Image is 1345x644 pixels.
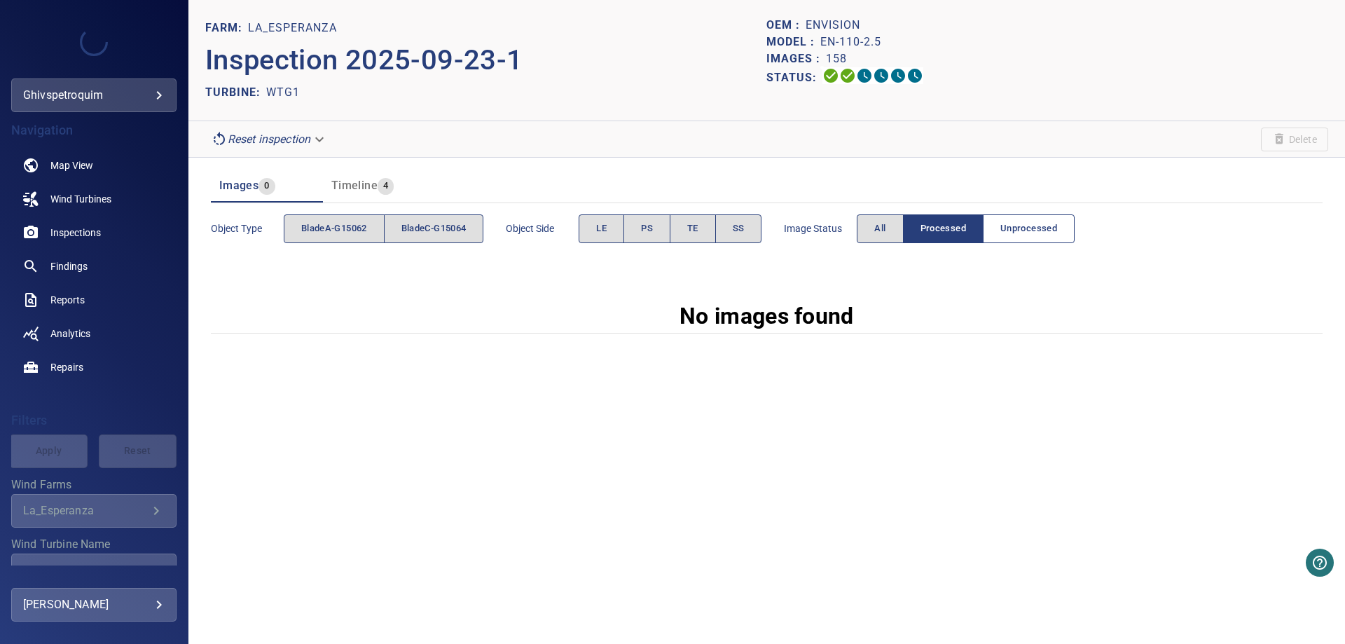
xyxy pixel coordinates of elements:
[766,67,822,88] p: Status:
[378,178,394,194] span: 4
[784,221,857,235] span: Image Status
[11,317,177,350] a: analytics noActive
[806,17,860,34] p: Envision
[11,413,177,427] h4: Filters
[857,214,903,243] button: All
[23,504,148,517] div: La_Esperanza
[50,226,101,240] span: Inspections
[820,34,881,50] p: EN-110-2.5
[906,67,923,84] svg: Classification 0%
[856,67,873,84] svg: Selecting 0%
[50,327,90,341] span: Analytics
[11,216,177,249] a: inspections noActive
[384,214,484,243] button: bladeC-G15064
[983,214,1075,243] button: Unprocessed
[839,67,856,84] svg: Data Formatted 100%
[579,214,624,243] button: LE
[920,221,966,237] span: Processed
[579,214,761,243] div: objectSide
[11,479,177,491] label: Wind Farms
[11,539,177,550] label: Wind Turbine Name
[266,84,300,101] p: WTG1
[11,149,177,182] a: map noActive
[228,132,310,146] em: Reset inspection
[715,214,762,243] button: SS
[219,179,258,192] span: Images
[11,494,177,528] div: Wind Farms
[687,221,698,237] span: TE
[903,214,984,243] button: Processed
[50,259,88,273] span: Findings
[284,214,385,243] button: bladeA-G15062
[874,221,885,237] span: All
[873,67,890,84] svg: ML Processing 0%
[506,221,579,235] span: Object Side
[1000,221,1057,237] span: Unprocessed
[623,214,670,243] button: PS
[670,214,716,243] button: TE
[11,249,177,283] a: findings noActive
[11,123,177,137] h4: Navigation
[641,221,653,237] span: PS
[766,50,826,67] p: Images :
[331,179,378,192] span: Timeline
[733,221,745,237] span: SS
[766,34,820,50] p: Model :
[822,67,839,84] svg: Uploading 100%
[205,39,767,81] p: Inspection 2025-09-23-1
[205,20,248,36] p: FARM:
[50,192,111,206] span: Wind Turbines
[11,283,177,317] a: reports noActive
[766,17,806,34] p: OEM :
[248,20,337,36] p: La_Esperanza
[50,158,93,172] span: Map View
[50,360,83,374] span: Repairs
[11,554,177,587] div: Wind Turbine Name
[205,84,266,101] p: TURBINE:
[301,221,367,237] span: bladeA-G15062
[11,78,177,112] div: ghivspetroquim
[284,214,484,243] div: objectType
[205,127,333,151] div: Reset inspection
[401,221,467,237] span: bladeC-G15064
[1261,128,1328,151] span: Unable to delete the inspection due to your user permissions
[890,67,906,84] svg: Matching 0%
[258,178,275,194] span: 0
[826,50,847,67] p: 158
[596,221,607,237] span: LE
[211,221,284,235] span: Object type
[23,84,165,107] div: ghivspetroquim
[23,594,165,616] div: [PERSON_NAME]
[857,214,1075,243] div: imageStatus
[11,182,177,216] a: windturbines noActive
[50,293,85,307] span: Reports
[680,299,854,333] p: No images found
[11,350,177,384] a: repairs noActive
